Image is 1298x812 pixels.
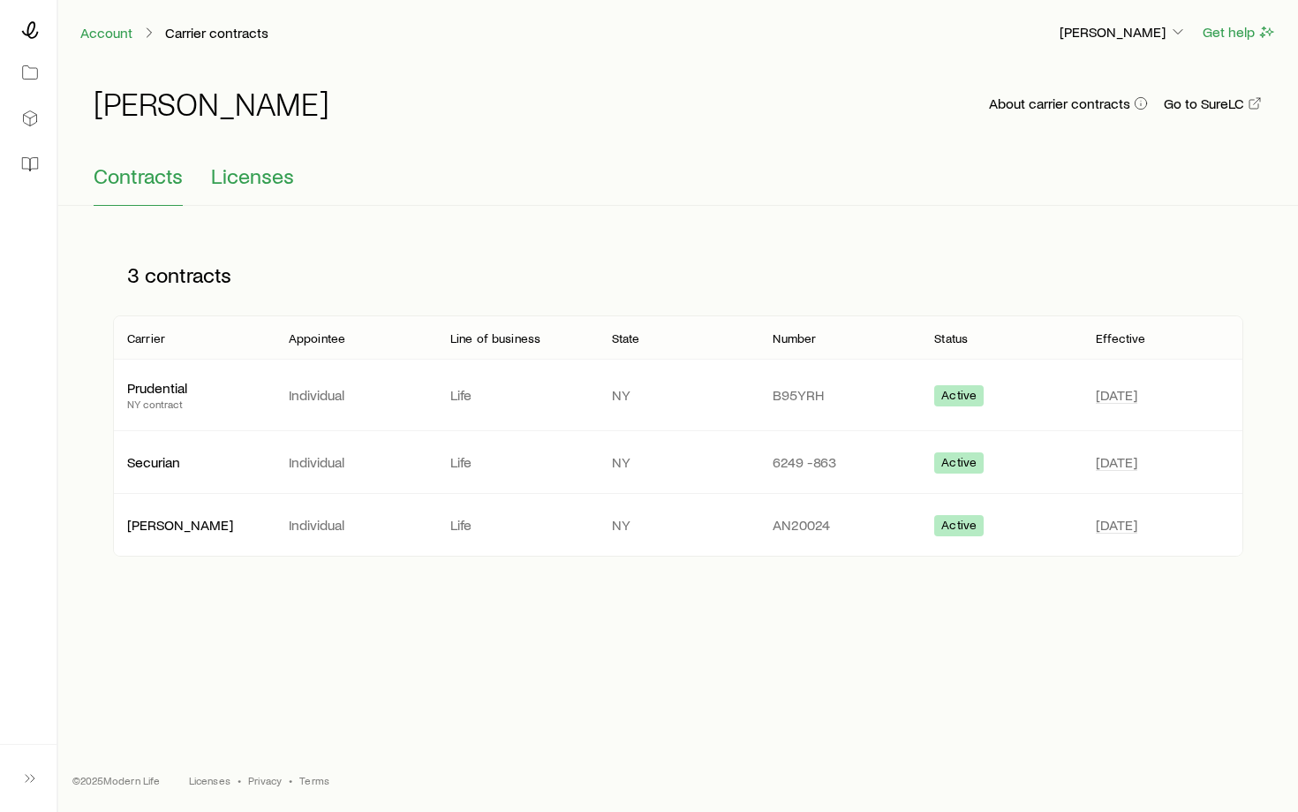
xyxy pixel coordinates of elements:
[1060,23,1187,41] p: [PERSON_NAME]
[289,516,422,534] p: Individual
[94,163,1263,206] div: Contracting sub-page tabs
[238,773,241,787] span: •
[612,386,745,404] p: NY
[79,25,133,42] a: Account
[248,773,282,787] a: Privacy
[1059,22,1188,43] button: [PERSON_NAME]
[289,773,292,787] span: •
[450,453,584,471] p: Life
[773,331,816,345] p: Number
[189,773,230,787] a: Licenses
[612,516,745,534] p: NY
[127,331,165,345] p: Carrier
[1096,516,1137,534] span: [DATE]
[934,331,968,345] p: Status
[1096,453,1137,471] span: [DATE]
[299,773,329,787] a: Terms
[127,397,260,411] p: NY contract
[773,386,906,404] p: B95YRH
[211,163,294,188] span: Licenses
[145,262,231,287] span: contracts
[289,453,422,471] p: Individual
[72,773,161,787] p: © 2025 Modern Life
[612,453,745,471] p: NY
[289,331,345,345] p: Appointee
[1202,22,1277,42] button: Get help
[941,518,977,536] span: Active
[289,386,422,404] p: Individual
[450,331,541,345] p: Line of business
[941,388,977,406] span: Active
[941,455,977,474] span: Active
[127,453,260,471] p: Securian
[612,331,640,345] p: State
[127,262,140,287] span: 3
[94,86,329,121] h1: [PERSON_NAME]
[127,379,260,397] p: Prudential
[1096,386,1137,404] span: [DATE]
[773,453,906,471] p: 6249 -863
[1163,95,1263,112] a: Go to SureLC
[94,163,183,188] span: Contracts
[1096,331,1145,345] p: Effective
[450,386,584,404] p: Life
[450,516,584,534] p: Life
[127,516,260,534] p: [PERSON_NAME]
[165,24,268,42] p: Carrier contracts
[773,516,906,534] p: AN20024
[988,95,1149,112] button: About carrier contracts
